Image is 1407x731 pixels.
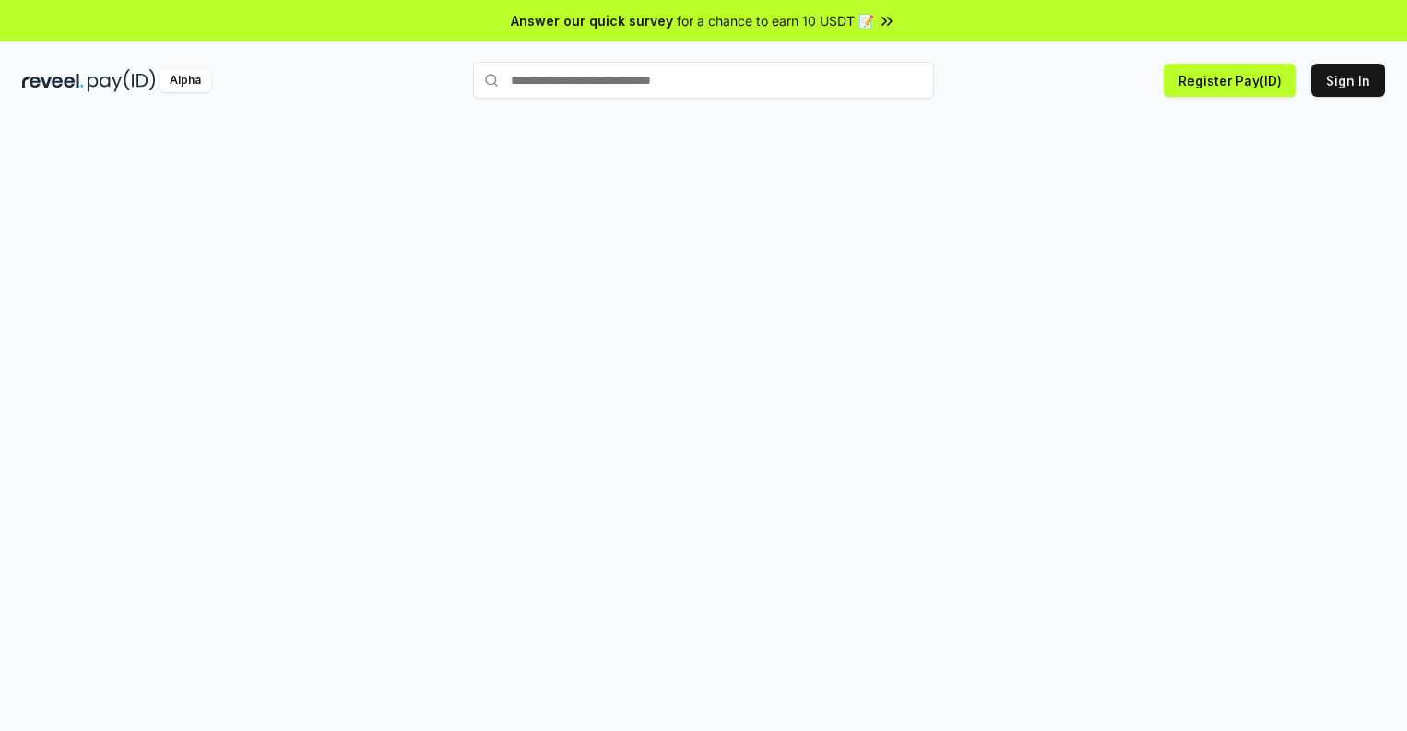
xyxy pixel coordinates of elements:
[511,11,673,30] span: Answer our quick survey
[677,11,874,30] span: for a chance to earn 10 USDT 📝
[160,69,211,92] div: Alpha
[1164,64,1296,97] button: Register Pay(ID)
[88,69,156,92] img: pay_id
[1311,64,1385,97] button: Sign In
[22,69,84,92] img: reveel_dark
